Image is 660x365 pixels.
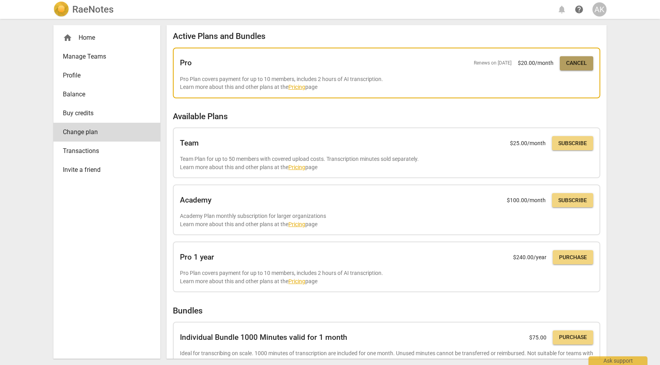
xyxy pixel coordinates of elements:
h2: Team [180,139,199,147]
button: Purchase [553,330,593,345]
a: LogoRaeNotes [53,2,114,17]
h2: Pro 1 year [180,253,214,262]
button: Purchase [553,250,593,264]
h2: RaeNotes [72,4,114,15]
button: Subscribe [552,136,593,150]
span: Purchase [559,254,587,262]
span: Invite a friend [63,165,145,175]
a: Balance [53,85,160,104]
div: Home [53,28,160,47]
span: Subscribe [558,140,587,147]
span: help [574,5,584,14]
span: Transactions [63,146,145,156]
div: Ask support [588,356,647,365]
button: Subscribe [552,193,593,207]
span: Manage Teams [63,52,145,61]
p: Pro Plan covers payment for up to 10 members, includes 2 hours of AI transcription. Learn more ab... [180,75,593,91]
h2: Individual Bundle 1000 Minutes valid for 1 month [180,333,347,342]
a: Help [572,2,586,17]
div: Home [63,33,145,42]
p: $ 20.00 /month [518,59,554,67]
a: Pricing [288,84,305,90]
p: $ 100.00 /month [507,196,546,205]
span: Balance [63,90,145,99]
button: Cancel [560,56,593,70]
span: Profile [63,71,145,80]
span: Purchase [559,334,587,341]
h2: Pro [180,59,192,67]
span: Buy credits [63,109,145,118]
button: AK [592,2,607,17]
p: $ 240.00 /year [513,253,546,262]
h2: Available Plans [173,112,600,122]
span: Renews on [DATE] [474,60,511,66]
a: Invite a friend [53,160,160,179]
a: Pricing [288,164,305,170]
p: $ 25.00 /month [510,139,546,147]
p: Pro Plan covers payment for up to 10 members, includes 2 hours of AI transcription. Learn more ab... [180,269,593,285]
a: Transactions [53,142,160,160]
h2: Academy [180,196,211,205]
h2: Bundles [173,306,600,316]
span: Change plan [63,127,145,137]
p: Academy Plan monthly subscription for larger organizations Learn more about this and other plans ... [180,212,593,228]
h2: Active Plans and Bundles [173,31,600,41]
a: Profile [53,66,160,85]
a: Pricing [288,278,305,284]
p: Team Plan for up to 50 members with covered upload costs. Transcription minutes sold separately. ... [180,155,593,171]
span: Subscribe [558,197,587,205]
p: $ 75.00 [529,334,546,342]
a: Change plan [53,123,160,142]
a: Manage Teams [53,47,160,66]
img: Logo [53,2,69,17]
a: Pricing [288,221,305,227]
span: home [63,33,72,42]
span: Cancel [566,59,587,67]
a: Buy credits [53,104,160,123]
